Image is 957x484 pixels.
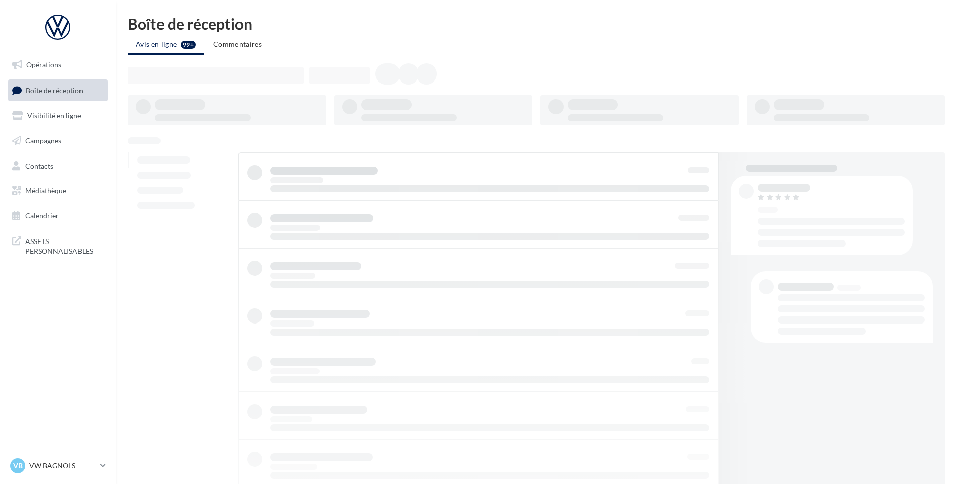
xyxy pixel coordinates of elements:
[6,79,110,101] a: Boîte de réception
[6,205,110,226] a: Calendrier
[27,111,81,120] span: Visibilité en ligne
[25,161,53,170] span: Contacts
[6,180,110,201] a: Médiathèque
[13,461,23,471] span: VB
[6,155,110,177] a: Contacts
[128,16,945,31] div: Boîte de réception
[6,54,110,75] a: Opérations
[8,456,108,475] a: VB VW BAGNOLS
[25,211,59,220] span: Calendrier
[29,461,96,471] p: VW BAGNOLS
[25,136,61,145] span: Campagnes
[25,186,66,195] span: Médiathèque
[6,230,110,260] a: ASSETS PERSONNALISABLES
[6,130,110,151] a: Campagnes
[6,105,110,126] a: Visibilité en ligne
[25,234,104,256] span: ASSETS PERSONNALISABLES
[26,60,61,69] span: Opérations
[26,86,83,94] span: Boîte de réception
[213,40,262,48] span: Commentaires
